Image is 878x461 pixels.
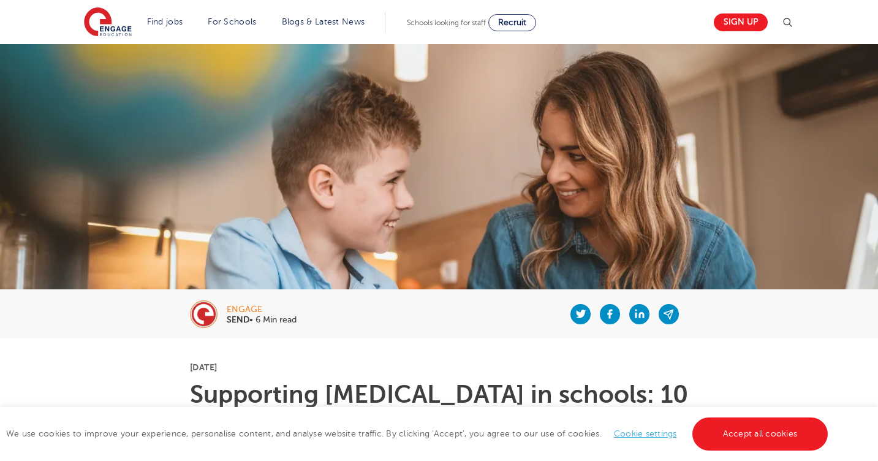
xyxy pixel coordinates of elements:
[227,315,249,324] b: SEND
[282,17,365,26] a: Blogs & Latest News
[714,13,768,31] a: Sign up
[614,429,677,438] a: Cookie settings
[488,14,536,31] a: Recruit
[692,417,828,451] a: Accept all cookies
[208,17,256,26] a: For Schools
[84,7,132,38] img: Engage Education
[227,316,297,324] p: • 6 Min read
[147,17,183,26] a: Find jobs
[190,383,688,432] h1: Supporting [MEDICAL_DATA] in schools: 10 teaching strategies
[190,363,688,371] p: [DATE]
[6,429,831,438] span: We use cookies to improve your experience, personalise content, and analyse website traffic. By c...
[227,305,297,314] div: engage
[407,18,486,27] span: Schools looking for staff
[498,18,526,27] span: Recruit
